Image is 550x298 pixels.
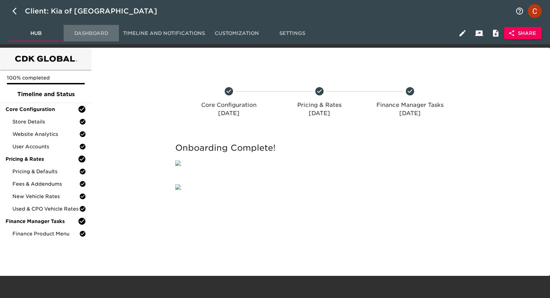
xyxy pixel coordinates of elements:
[511,3,528,19] button: notifications
[6,218,78,225] span: Finance Manager Tasks
[454,25,471,41] button: Edit Hub
[277,109,362,118] p: [DATE]
[510,29,536,38] span: Share
[123,29,205,38] span: Timeline and Notifications
[68,29,115,38] span: Dashboard
[367,109,453,118] p: [DATE]
[487,25,504,41] button: Internal Notes and Comments
[504,27,542,40] button: Share
[12,29,59,38] span: Hub
[25,6,167,17] div: Client: Kia of [GEOGRAPHIC_DATA]
[528,4,542,18] img: Profile
[186,101,271,109] p: Core Configuration
[175,142,464,153] h5: Onboarding Complete!
[12,143,79,150] span: User Accounts
[12,180,79,187] span: Fees & Addendums
[175,160,181,166] img: qkibX1zbU72zw90W6Gan%2FTemplates%2FRjS7uaFIXtg43HUzxvoG%2F5032e6d8-b7fd-493e-871b-cf634c9dfc87.png
[12,131,79,138] span: Website Analytics
[471,25,487,41] button: Client View
[175,184,181,190] img: qkibX1zbU72zw90W6Gan%2FTemplates%2FRjS7uaFIXtg43HUzxvoG%2F3e51d9d6-1114-4229-a5bf-f5ca567b6beb.jpg
[6,156,78,162] span: Pricing & Rates
[12,193,79,200] span: New Vehicle Rates
[6,106,78,113] span: Core Configuration
[213,29,260,38] span: Customization
[6,90,86,99] span: Timeline and Status
[12,205,79,212] span: Used & CPO Vehicle Rates
[269,29,316,38] span: Settings
[367,101,453,109] p: Finance Manager Tasks
[12,230,79,237] span: Finance Product Menu
[12,168,79,175] span: Pricing & Defaults
[7,74,85,81] p: 100% completed
[277,101,362,109] p: Pricing & Rates
[186,109,271,118] p: [DATE]
[12,118,79,125] span: Store Details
